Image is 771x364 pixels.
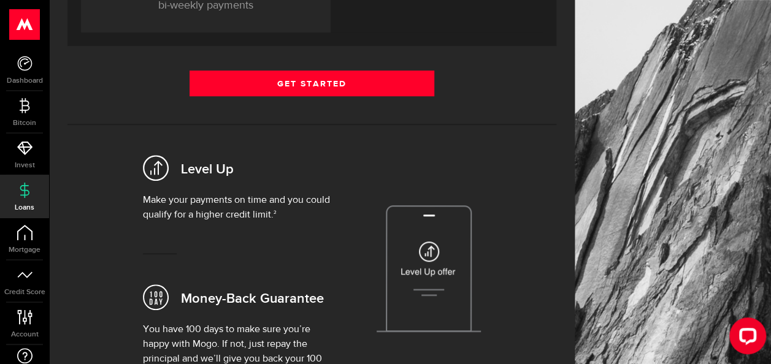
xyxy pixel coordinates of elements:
h2: Level Up [181,161,234,180]
p: Make your payments on time and you could qualify for a higher credit limit. [143,193,334,222]
a: Get Started [190,70,434,96]
h2: Money-Back Guarantee [181,290,324,309]
sup: 2 [274,210,277,215]
iframe: LiveChat chat widget [719,313,771,364]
